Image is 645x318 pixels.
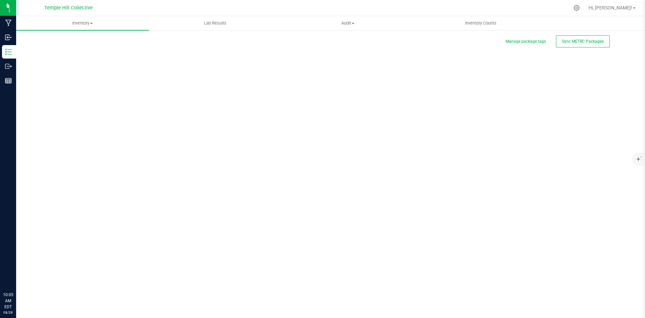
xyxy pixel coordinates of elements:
a: Inventory Counts [414,16,547,30]
p: 10:05 AM EDT [3,292,13,310]
span: Audit [282,20,414,26]
a: Lab Results [149,16,282,30]
span: Inventory Counts [456,20,506,26]
span: Lab Results [195,20,235,26]
inline-svg: Inbound [5,34,12,41]
span: Hi, [PERSON_NAME]! [589,5,632,10]
inline-svg: Outbound [5,63,12,70]
div: Manage settings [572,5,581,11]
span: Temple Hill Collective [44,5,93,11]
iframe: Resource center unread badge [20,263,28,271]
a: Audit [282,16,414,30]
button: Manage package tags [506,39,546,44]
span: Sync METRC Packages [562,39,604,44]
p: 08/28 [3,310,13,315]
button: Sync METRC Packages [556,35,610,47]
inline-svg: Reports [5,77,12,84]
span: Inventory [16,20,149,26]
inline-svg: Manufacturing [5,20,12,26]
inline-svg: Inventory [5,48,12,55]
a: Inventory [16,16,149,30]
iframe: Resource center [7,264,27,284]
